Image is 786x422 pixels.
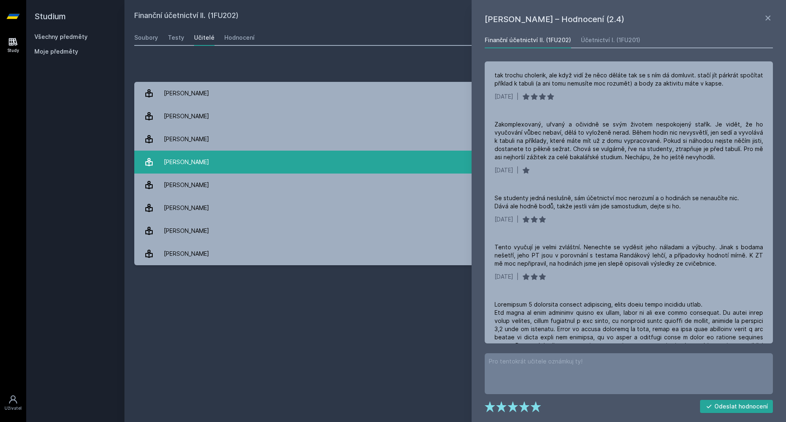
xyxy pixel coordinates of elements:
div: Učitelé [194,34,215,42]
a: [PERSON_NAME] 4 hodnocení 2.0 [134,128,776,151]
div: Se studenty jedná neslušně, sám účetnictví moc nerozumí a o hodinách se nenaučíte nic. Dává ale h... [495,194,739,210]
div: [DATE] [495,273,513,281]
div: [PERSON_NAME] [164,131,209,147]
a: Soubory [134,29,158,46]
a: Hodnocení [224,29,255,46]
div: | [517,166,519,174]
div: tak trochu cholerik, ale když vidí že něco děláte tak se s ním dá domluvit. stačí jít párkrát spo... [495,71,763,88]
div: [DATE] [495,166,513,174]
div: Soubory [134,34,158,42]
div: | [517,273,519,281]
a: [PERSON_NAME] 21 hodnocení 4.0 [134,151,776,174]
div: [PERSON_NAME] [164,246,209,262]
div: [DATE] [495,93,513,101]
span: Moje předměty [34,47,78,56]
div: [PERSON_NAME] [164,85,209,102]
a: Study [2,33,25,58]
a: [PERSON_NAME] 5 hodnocení 2.4 [134,82,776,105]
div: Tento vyučují je velmi zvláštní. Nenechte se vyděsit jeho náladami a výbuchy. Jinak s bodama neše... [495,243,763,268]
a: Testy [168,29,184,46]
div: [PERSON_NAME] [164,154,209,170]
div: [PERSON_NAME] [164,200,209,216]
div: [PERSON_NAME] [164,177,209,193]
div: [PERSON_NAME] [164,223,209,239]
div: Zakomplexovaný, uřvaný a očividně se svým životem nespokojený stařík. Je vidět, že ho vyučování v... [495,120,763,161]
div: [PERSON_NAME] [164,108,209,124]
a: [PERSON_NAME] 1 hodnocení 5.0 [134,105,776,128]
div: Uživatel [5,405,22,411]
div: Study [7,47,19,54]
div: Hodnocení [224,34,255,42]
a: Uživatel [2,390,25,415]
div: Testy [168,34,184,42]
a: Všechny předměty [34,33,88,40]
a: [PERSON_NAME] 4 hodnocení 3.8 [134,196,776,219]
div: | [517,93,519,101]
a: [PERSON_NAME] 4 hodnocení 4.0 [134,174,776,196]
div: | [517,215,519,223]
h2: Finanční účetnictví II. (1FU202) [134,10,684,23]
a: Učitelé [194,29,215,46]
div: [DATE] [495,215,513,223]
a: [PERSON_NAME] 6 hodnocení 4.3 [134,219,776,242]
a: [PERSON_NAME] 1 hodnocení 5.0 [134,242,776,265]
